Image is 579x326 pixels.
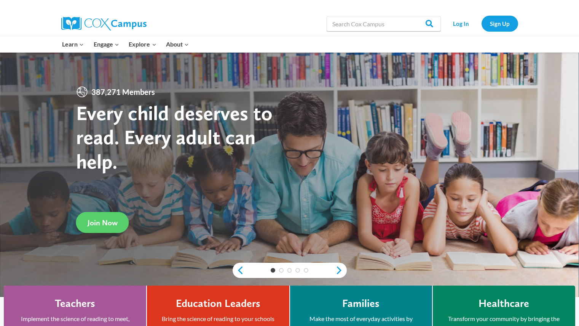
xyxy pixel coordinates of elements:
span: Engage [94,39,119,49]
h4: Education Leaders [176,297,260,310]
a: Log In [445,16,478,31]
span: Learn [62,39,84,49]
nav: Secondary Navigation [445,16,518,31]
span: Explore [129,39,156,49]
a: Join Now [76,212,129,233]
nav: Primary Navigation [57,36,194,52]
div: content slider buttons [233,263,347,278]
a: Sign Up [482,16,518,31]
span: Join Now [88,218,118,227]
a: 5 [304,268,308,273]
h4: Families [342,297,380,310]
img: Cox Campus [61,17,147,31]
strong: Every child deserves to read. Every adult can help. [76,101,273,173]
a: 2 [279,268,284,273]
a: previous [233,266,244,275]
h4: Healthcare [479,297,529,310]
span: About [166,39,189,49]
span: 387,271 Members [88,86,158,98]
a: 3 [287,268,292,273]
a: 1 [271,268,275,273]
a: 4 [295,268,300,273]
h4: Teachers [55,297,95,310]
input: Search Cox Campus [327,16,441,31]
a: next [335,266,347,275]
